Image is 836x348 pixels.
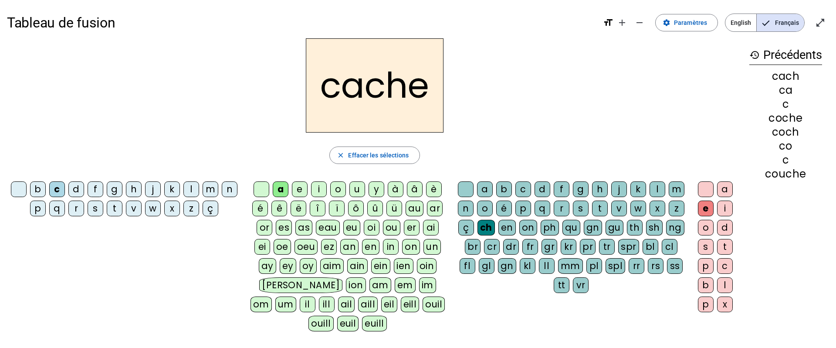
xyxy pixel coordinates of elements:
[749,155,822,165] div: c
[252,201,268,216] div: é
[254,239,270,255] div: ei
[669,181,684,197] div: m
[329,147,420,164] button: Effacer les sélections
[316,220,340,235] div: eau
[30,201,46,216] div: p
[757,14,804,31] span: Français
[541,220,559,235] div: ph
[717,239,733,255] div: t
[592,181,608,197] div: h
[584,220,602,235] div: gn
[423,220,439,235] div: ai
[503,239,519,255] div: dr
[274,239,291,255] div: oe
[573,277,589,293] div: vr
[749,85,822,96] div: ca
[603,17,613,28] mat-icon: format_size
[406,201,423,216] div: au
[320,258,344,274] div: aim
[477,181,493,197] div: a
[815,17,826,28] mat-icon: open_in_full
[126,181,142,197] div: h
[340,239,359,255] div: an
[401,297,420,312] div: eill
[717,201,733,216] div: i
[423,239,441,255] div: un
[460,258,475,274] div: fl
[606,220,623,235] div: gu
[558,258,583,274] div: mm
[348,150,409,160] span: Effacer les sélections
[386,201,402,216] div: ü
[515,181,531,197] div: c
[561,239,576,255] div: kr
[291,201,306,216] div: ë
[183,181,199,197] div: l
[250,297,272,312] div: om
[337,316,359,331] div: euil
[498,258,516,274] div: gn
[554,201,569,216] div: r
[271,201,287,216] div: ê
[573,181,589,197] div: g
[617,17,627,28] mat-icon: add
[423,297,445,312] div: ouil
[496,201,512,216] div: é
[306,38,443,133] h2: cache
[655,14,718,31] button: Paramètres
[725,14,805,32] mat-button-toggle-group: Language selection
[427,201,443,216] div: ar
[586,258,602,274] div: pl
[164,181,180,197] div: k
[458,220,474,235] div: ç
[319,297,335,312] div: ill
[631,14,648,31] button: Diminuer la taille de la police
[663,19,670,27] mat-icon: settings
[725,14,756,31] span: English
[383,239,399,255] div: in
[554,277,569,293] div: tt
[381,297,397,312] div: eil
[613,14,631,31] button: Augmenter la taille de la police
[308,316,333,331] div: ouill
[275,297,296,312] div: um
[68,181,84,197] div: d
[515,201,531,216] div: p
[310,201,325,216] div: î
[300,258,317,274] div: oy
[394,258,413,274] div: ien
[343,220,360,235] div: eu
[276,220,292,235] div: es
[630,181,646,197] div: k
[458,201,474,216] div: n
[749,99,822,109] div: c
[364,220,379,235] div: oi
[749,113,822,123] div: coche
[698,258,714,274] div: p
[349,181,365,197] div: u
[749,169,822,179] div: couche
[611,201,627,216] div: v
[643,239,658,255] div: bl
[630,201,646,216] div: w
[539,258,555,274] div: ll
[717,258,733,274] div: c
[666,220,684,235] div: ng
[164,201,180,216] div: x
[7,9,596,37] h1: Tableau de fusion
[371,258,391,274] div: ein
[749,50,760,60] mat-icon: history
[484,239,500,255] div: cr
[717,181,733,197] div: a
[280,258,296,274] div: ey
[419,277,436,293] div: im
[329,201,345,216] div: ï
[522,239,538,255] div: fr
[542,239,557,255] div: gr
[183,201,199,216] div: z
[88,201,103,216] div: s
[49,201,65,216] div: q
[667,258,683,274] div: ss
[520,258,535,274] div: kl
[367,201,383,216] div: û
